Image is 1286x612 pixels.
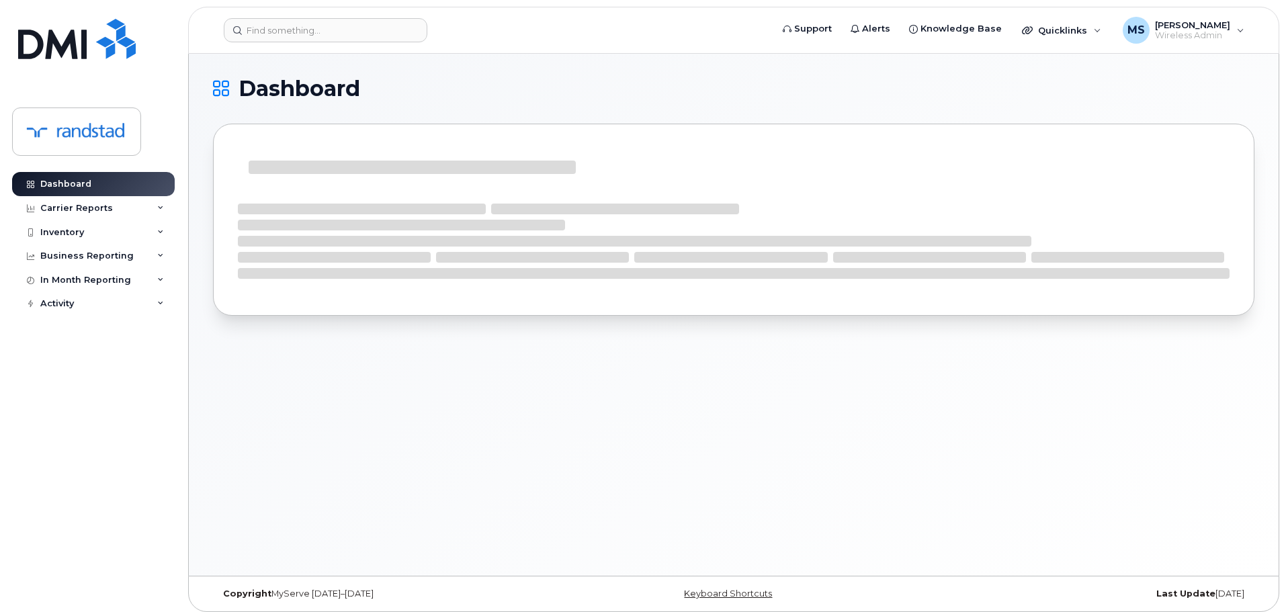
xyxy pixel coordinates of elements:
strong: Copyright [223,588,271,599]
div: [DATE] [907,588,1254,599]
strong: Last Update [1156,588,1215,599]
span: Dashboard [239,79,360,99]
div: MyServe [DATE]–[DATE] [213,588,560,599]
a: Keyboard Shortcuts [684,588,772,599]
